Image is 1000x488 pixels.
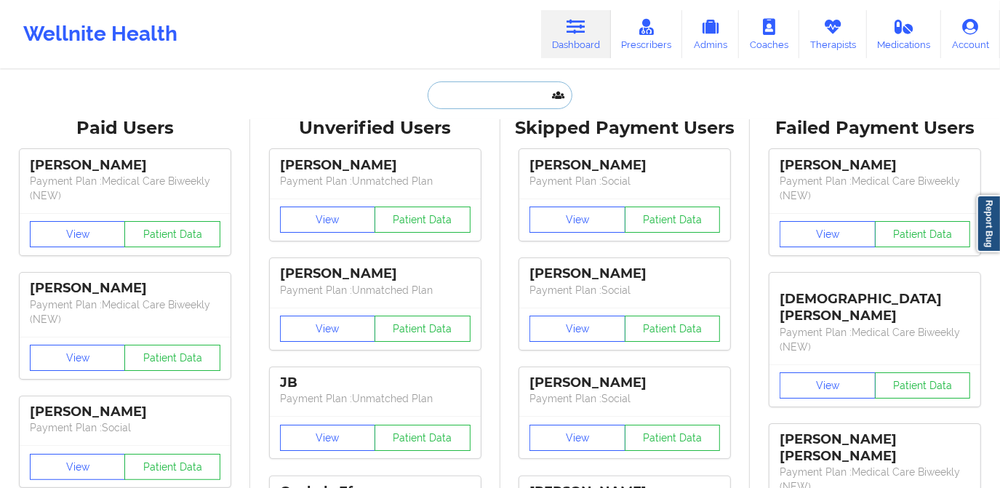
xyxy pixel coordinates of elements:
p: Payment Plan : Medical Care Biweekly (NEW) [30,297,220,327]
div: [PERSON_NAME] [30,157,220,174]
button: Patient Data [375,425,471,451]
div: [PERSON_NAME] [30,404,220,420]
div: JB [280,375,471,391]
button: View [280,207,376,233]
p: Payment Plan : Medical Care Biweekly (NEW) [780,325,970,354]
a: Coaches [739,10,799,58]
button: View [30,454,126,480]
a: Prescribers [611,10,683,58]
div: [PERSON_NAME] [280,265,471,282]
div: [PERSON_NAME] [529,375,720,391]
p: Payment Plan : Social [529,391,720,406]
button: Patient Data [124,454,220,480]
p: Payment Plan : Unmatched Plan [280,174,471,188]
a: Admins [682,10,739,58]
p: Payment Plan : Unmatched Plan [280,391,471,406]
button: Patient Data [375,207,471,233]
div: [DEMOGRAPHIC_DATA][PERSON_NAME] [780,280,970,324]
a: Dashboard [541,10,611,58]
button: View [780,372,876,399]
a: Account [941,10,1000,58]
button: Patient Data [875,372,971,399]
button: View [529,316,625,342]
button: View [780,221,876,247]
a: Medications [867,10,942,58]
p: Payment Plan : Medical Care Biweekly (NEW) [30,174,220,203]
p: Payment Plan : Unmatched Plan [280,283,471,297]
div: Failed Payment Users [760,117,990,140]
p: Payment Plan : Social [529,283,720,297]
div: Skipped Payment Users [511,117,740,140]
p: Payment Plan : Medical Care Biweekly (NEW) [780,174,970,203]
button: Patient Data [625,316,721,342]
p: Payment Plan : Social [529,174,720,188]
div: [PERSON_NAME] [529,265,720,282]
button: Patient Data [625,425,721,451]
div: [PERSON_NAME] [30,280,220,297]
div: [PERSON_NAME] [780,157,970,174]
div: [PERSON_NAME] [529,157,720,174]
button: View [280,425,376,451]
button: View [30,345,126,371]
p: Payment Plan : Social [30,420,220,435]
button: Patient Data [124,221,220,247]
button: View [280,316,376,342]
button: View [30,221,126,247]
button: Patient Data [375,316,471,342]
a: Therapists [799,10,867,58]
div: Unverified Users [260,117,490,140]
button: Patient Data [875,221,971,247]
a: Report Bug [977,195,1000,252]
button: View [529,207,625,233]
div: [PERSON_NAME] [280,157,471,174]
button: Patient Data [625,207,721,233]
div: Paid Users [10,117,240,140]
button: Patient Data [124,345,220,371]
div: [PERSON_NAME] [PERSON_NAME] [780,431,970,465]
button: View [529,425,625,451]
